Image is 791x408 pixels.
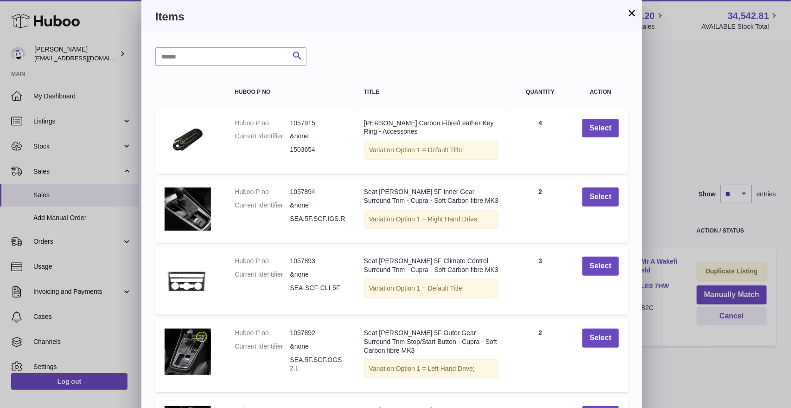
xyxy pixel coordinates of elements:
div: Variation: [364,141,498,160]
dd: 1057894 [290,188,345,196]
div: Variation: [364,210,498,229]
img: Seat Leon 5F Climate Control Surround Trim - Cupra - Soft Carbon fibre MK3 [165,257,211,303]
img: Seat Leon 5F Inner Gear Surround Trim - Cupra - Soft Carbon fibre MK3 [165,188,211,230]
span: Option 1 = Left Hand Drive; [396,365,475,372]
td: 2 [508,178,573,243]
th: Huboo P no [225,80,355,104]
span: Option 1 = Default Title; [396,285,464,292]
dd: &none [290,342,345,351]
dd: &none [290,201,345,210]
dt: Huboo P no [235,329,290,337]
div: Seat [PERSON_NAME] 5F Outer Gear Surround Trim Stop/Start Button - Cupra - Soft Carbon fibre MK3 [364,329,498,355]
button: Select [582,329,619,348]
h3: Items [155,9,628,24]
td: 4 [508,110,573,174]
span: Option 1 = Default Title; [396,146,464,154]
button: × [626,7,638,19]
span: Option 1 = Right Hand Drive; [396,215,479,223]
td: 3 [508,247,573,315]
div: Variation: [364,359,498,378]
dd: 1503654 [290,145,345,154]
dt: Current Identifier [235,201,290,210]
button: Select [582,119,619,138]
th: Quantity [508,80,573,104]
th: Title [355,80,508,104]
td: 2 [508,319,573,393]
div: Seat [PERSON_NAME] 5F Climate Control Surround Trim - Cupra - Soft Carbon fibre MK3 [364,257,498,274]
dd: 1057892 [290,329,345,337]
dd: 1057893 [290,257,345,266]
img: Seat Leon 5F Outer Gear Surround Trim Stop/Start Button - Cupra - Soft Carbon fibre MK3 [165,329,211,375]
dt: Current Identifier [235,342,290,351]
dd: SEA-SCF-CLI-5F [290,284,345,292]
div: Variation: [364,279,498,298]
div: [PERSON_NAME] Carbon Fibre/Leather Key Ring - Accessories [364,119,498,136]
dt: Current Identifier [235,270,290,279]
button: Select [582,188,619,207]
th: Action [573,80,628,104]
dt: Huboo P no [235,257,290,266]
dt: Current Identifier [235,132,290,141]
dt: Huboo P no [235,119,290,128]
dt: Huboo P no [235,188,290,196]
img: Mercedes Black Carbon Fibre/Leather Key Ring - Accessories [165,119,211,161]
div: Seat [PERSON_NAME] 5F Inner Gear Surround Trim - Cupra - Soft Carbon fibre MK3 [364,188,498,205]
dd: SEA.5F.SCF.IGS.R [290,214,345,223]
dd: &none [290,270,345,279]
dd: 1057915 [290,119,345,128]
dd: SEA.5F.SCF.OGS2.L [290,356,345,373]
dd: &none [290,132,345,141]
button: Select [582,257,619,276]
